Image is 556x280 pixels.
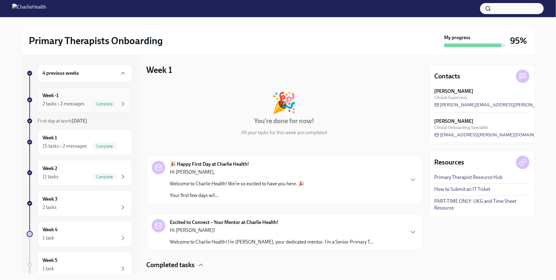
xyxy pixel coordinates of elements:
[27,129,132,155] a: Week 115 tasks • 2 messagesComplete
[38,64,132,82] div: 4 previous weeks
[27,118,132,124] a: First day at work[DATE]
[27,160,132,186] a: Week 211 tasksComplete
[254,116,314,126] h4: You're done for now!
[435,72,461,81] h4: Contacts
[170,239,374,245] p: Welcome to Charlie Health! I’m [PERSON_NAME], your dedicated mentor. I’m a Senior Primary T...
[43,204,57,211] div: 2 tasks
[43,92,59,99] h6: Week -1
[27,221,132,247] a: Week 41 task
[435,198,529,211] a: PART-TIME ONLY: UKG and Time Sheet Resource
[43,143,87,149] div: 15 tasks • 2 messages
[27,191,132,216] a: Week 32 tasks
[435,88,474,95] strong: [PERSON_NAME]
[170,180,304,187] p: Welcome to Charlie Health! We’re so excited to have you here. 🎉
[92,144,117,149] span: Complete
[435,95,468,100] span: Clinical Supervisor
[241,129,327,136] p: All your tasks for this week are completed
[43,165,58,172] h6: Week 2
[435,132,551,138] a: [EMAIL_ADDRESS][PERSON_NAME][DOMAIN_NAME]
[170,219,279,226] strong: Excited to Connect – Your Mentor at Charlie Health!
[435,174,503,181] a: Primary Therapist Resource Hub
[147,260,422,270] div: Completed tasks
[510,35,527,46] h3: 95%
[43,70,79,77] h6: 4 previous weeks
[29,35,163,47] h2: Primary Therapists Onboarding
[435,125,488,131] span: Clinical Onboarding Specialist
[92,175,117,179] span: Complete
[444,34,471,41] strong: My progress
[435,118,474,125] strong: [PERSON_NAME]
[12,4,46,13] img: CharlieHealth
[170,227,374,234] p: Hi [PERSON_NAME]!
[38,118,88,124] span: First day at work
[43,226,58,233] h6: Week 4
[272,93,297,113] div: 🎉
[43,196,58,202] h6: Week 3
[170,192,304,199] p: Your first few days wil...
[43,173,59,180] div: 11 tasks
[147,64,173,75] h3: Week 1
[27,87,132,113] a: Week -12 tasks • 2 messagesComplete
[170,161,249,168] strong: 🎉 Happy First Day at Charlie Health!
[435,186,491,193] a: How to Submit an IT Ticket
[435,158,465,167] h4: Resources
[27,252,132,278] a: Week 51 task
[43,100,85,107] div: 2 tasks • 2 messages
[92,102,117,106] span: Complete
[147,260,195,270] h4: Completed tasks
[43,235,54,241] div: 1 task
[43,257,58,264] h6: Week 5
[72,118,88,124] strong: [DATE]
[170,169,304,176] p: Hi [PERSON_NAME],
[43,265,54,272] div: 1 task
[43,134,57,141] h6: Week 1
